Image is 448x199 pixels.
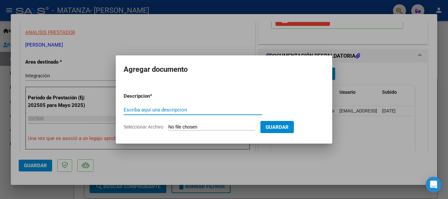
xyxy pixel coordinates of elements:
span: Guardar [266,124,289,130]
button: Guardar [260,121,294,133]
div: Open Intercom Messenger [426,177,441,192]
p: Descripcion [124,92,184,100]
h2: Agregar documento [124,63,324,76]
span: Seleccionar Archivo [124,124,163,129]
